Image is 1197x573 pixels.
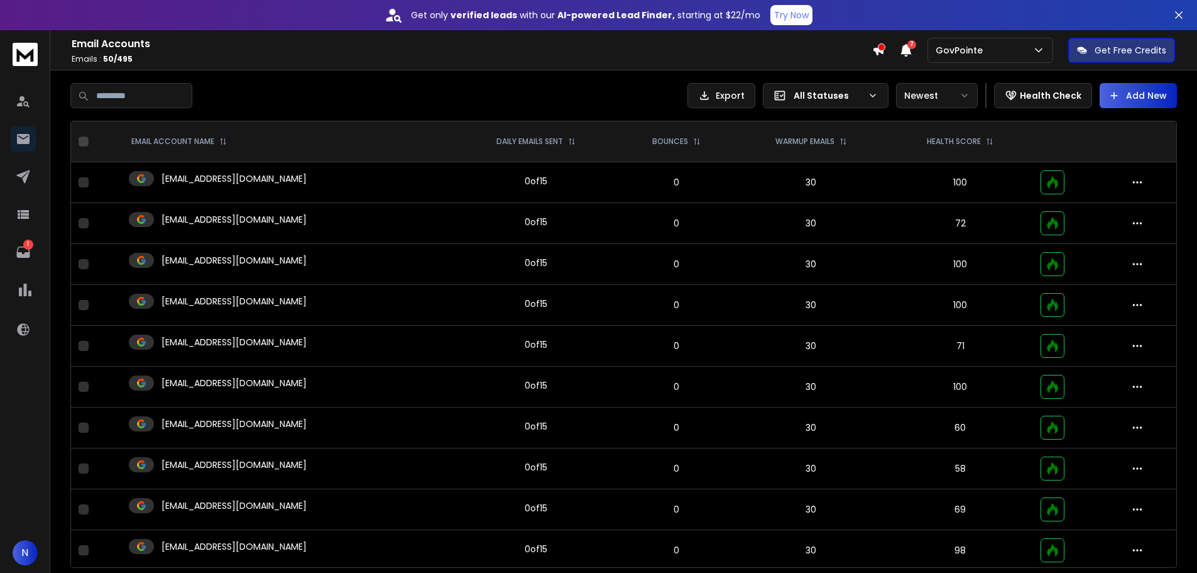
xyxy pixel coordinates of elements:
td: 71 [888,326,1033,367]
button: N [13,540,38,565]
td: 30 [734,448,888,489]
p: Try Now [774,9,809,21]
p: [EMAIL_ADDRESS][DOMAIN_NAME] [161,172,307,185]
td: 58 [888,448,1033,489]
span: 50 / 495 [103,53,133,64]
td: 98 [888,530,1033,571]
p: 0 [627,462,727,475]
div: 0 of 15 [525,216,547,228]
td: 30 [734,367,888,408]
p: 0 [627,421,727,434]
div: 0 of 15 [525,298,547,310]
p: [EMAIL_ADDRESS][DOMAIN_NAME] [161,254,307,267]
div: 0 of 15 [525,379,547,392]
p: [EMAIL_ADDRESS][DOMAIN_NAME] [161,418,307,430]
p: 0 [627,258,727,270]
td: 72 [888,203,1033,244]
td: 60 [888,408,1033,448]
img: logo [13,43,38,66]
td: 100 [888,285,1033,326]
a: 1 [11,240,36,265]
p: 1 [23,240,33,250]
p: 0 [627,217,727,230]
td: 30 [734,244,888,285]
div: 0 of 15 [525,338,547,351]
button: Export [687,83,755,108]
h1: Email Accounts [72,36,872,52]
td: 100 [888,367,1033,408]
div: 0 of 15 [525,420,547,433]
div: 0 of 15 [525,543,547,555]
div: EMAIL ACCOUNT NAME [131,136,227,147]
td: 30 [734,285,888,326]
div: 0 of 15 [525,502,547,515]
button: Health Check [994,83,1092,108]
td: 100 [888,244,1033,285]
p: 0 [627,381,727,393]
p: 0 [627,176,727,189]
td: 30 [734,489,888,530]
p: [EMAIL_ADDRESS][DOMAIN_NAME] [161,540,307,553]
p: [EMAIL_ADDRESS][DOMAIN_NAME] [161,459,307,471]
div: 0 of 15 [525,461,547,474]
button: Try Now [770,5,812,25]
p: Health Check [1020,89,1081,102]
p: Get Free Credits [1095,44,1166,57]
span: 7 [907,40,916,49]
p: [EMAIL_ADDRESS][DOMAIN_NAME] [161,336,307,348]
td: 30 [734,408,888,448]
div: 0 of 15 [525,175,547,187]
p: Get only with our starting at $22/mo [411,9,760,21]
td: 30 [734,203,888,244]
td: 30 [734,326,888,367]
td: 69 [888,489,1033,530]
div: 0 of 15 [525,257,547,269]
button: Get Free Credits [1068,38,1175,63]
td: 100 [888,162,1033,203]
p: WARMUP EMAILS [775,136,834,147]
p: 0 [627,544,727,557]
p: [EMAIL_ADDRESS][DOMAIN_NAME] [161,295,307,308]
td: 30 [734,162,888,203]
strong: AI-powered Lead Finder, [557,9,675,21]
button: Add New [1100,83,1177,108]
p: [EMAIL_ADDRESS][DOMAIN_NAME] [161,499,307,512]
strong: verified leads [451,9,517,21]
p: GovPointe [936,44,988,57]
p: [EMAIL_ADDRESS][DOMAIN_NAME] [161,213,307,226]
button: Newest [896,83,978,108]
p: DAILY EMAILS SENT [496,136,563,147]
p: 0 [627,340,727,352]
p: All Statuses [794,89,863,102]
p: Emails : [72,54,872,64]
td: 30 [734,530,888,571]
p: 0 [627,299,727,311]
p: BOUNCES [652,136,688,147]
p: [EMAIL_ADDRESS][DOMAIN_NAME] [161,377,307,389]
p: 0 [627,503,727,516]
p: HEALTH SCORE [927,136,981,147]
